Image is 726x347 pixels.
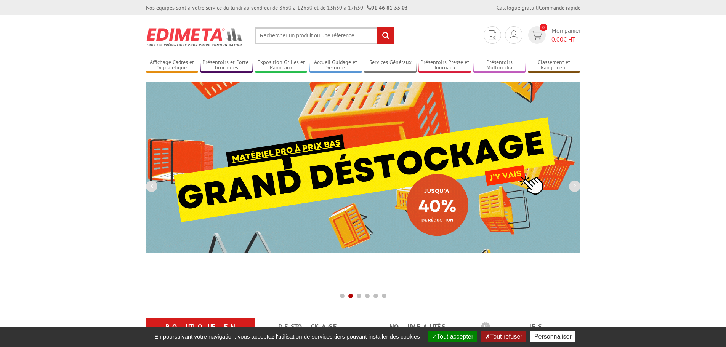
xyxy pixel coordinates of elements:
a: Catalogue gratuit [497,4,538,11]
a: Classement et Rangement [528,59,580,72]
span: En poursuivant votre navigation, vous acceptez l'utilisation de services tiers pouvant installer ... [151,333,424,340]
button: Personnaliser (fenêtre modale) [530,331,575,342]
a: devis rapide 0 Mon panier 0,00€ HT [526,26,580,44]
img: devis rapide [531,31,542,40]
a: Présentoirs Presse et Journaux [418,59,471,72]
button: Tout refuser [481,331,526,342]
a: Présentoirs et Porte-brochures [200,59,253,72]
div: Nos équipes sont à votre service du lundi au vendredi de 8h30 à 12h30 et de 13h30 à 17h30 [146,4,408,11]
input: Rechercher un produit ou une référence... [255,27,394,44]
strong: 01 46 81 33 03 [367,4,408,11]
a: Accueil Guidage et Sécurité [309,59,362,72]
img: Présentoir, panneau, stand - Edimeta - PLV, affichage, mobilier bureau, entreprise [146,23,243,51]
a: nouveautés [372,320,463,334]
img: devis rapide [489,30,496,40]
a: Destockage [264,320,354,334]
a: Commande rapide [539,4,580,11]
input: rechercher [377,27,394,44]
button: Tout accepter [428,331,477,342]
span: € HT [551,35,580,44]
span: 0 [540,24,547,31]
a: Exposition Grilles et Panneaux [255,59,308,72]
a: Affichage Cadres et Signalétique [146,59,199,72]
span: 0,00 [551,35,563,43]
span: Mon panier [551,26,580,44]
div: | [497,4,580,11]
b: Les promotions [481,320,576,335]
a: Services Généraux [364,59,417,72]
a: Présentoirs Multimédia [473,59,526,72]
img: devis rapide [510,30,518,40]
